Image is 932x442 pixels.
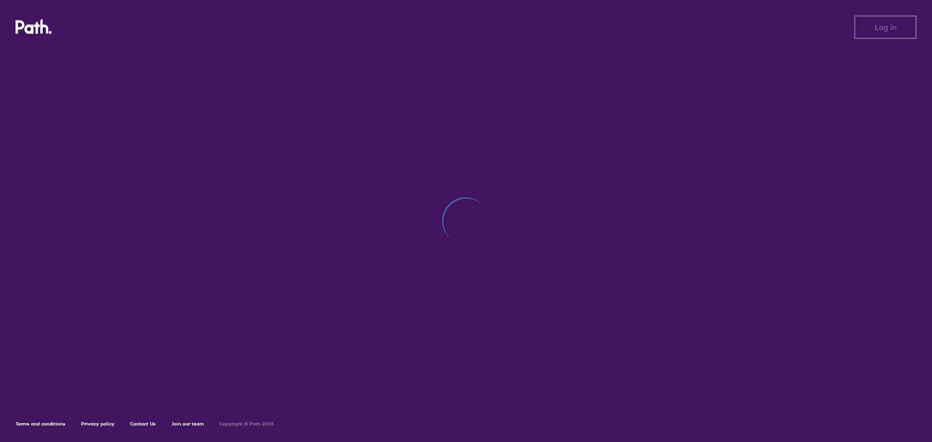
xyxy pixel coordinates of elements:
[854,16,916,39] button: Log in
[219,421,274,427] h6: Copyright © Path 2018
[875,23,897,32] span: Log in
[171,421,204,427] a: Join our team
[16,421,66,427] a: Terms and conditions
[81,421,115,427] a: Privacy policy
[130,421,156,427] a: Contact Us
